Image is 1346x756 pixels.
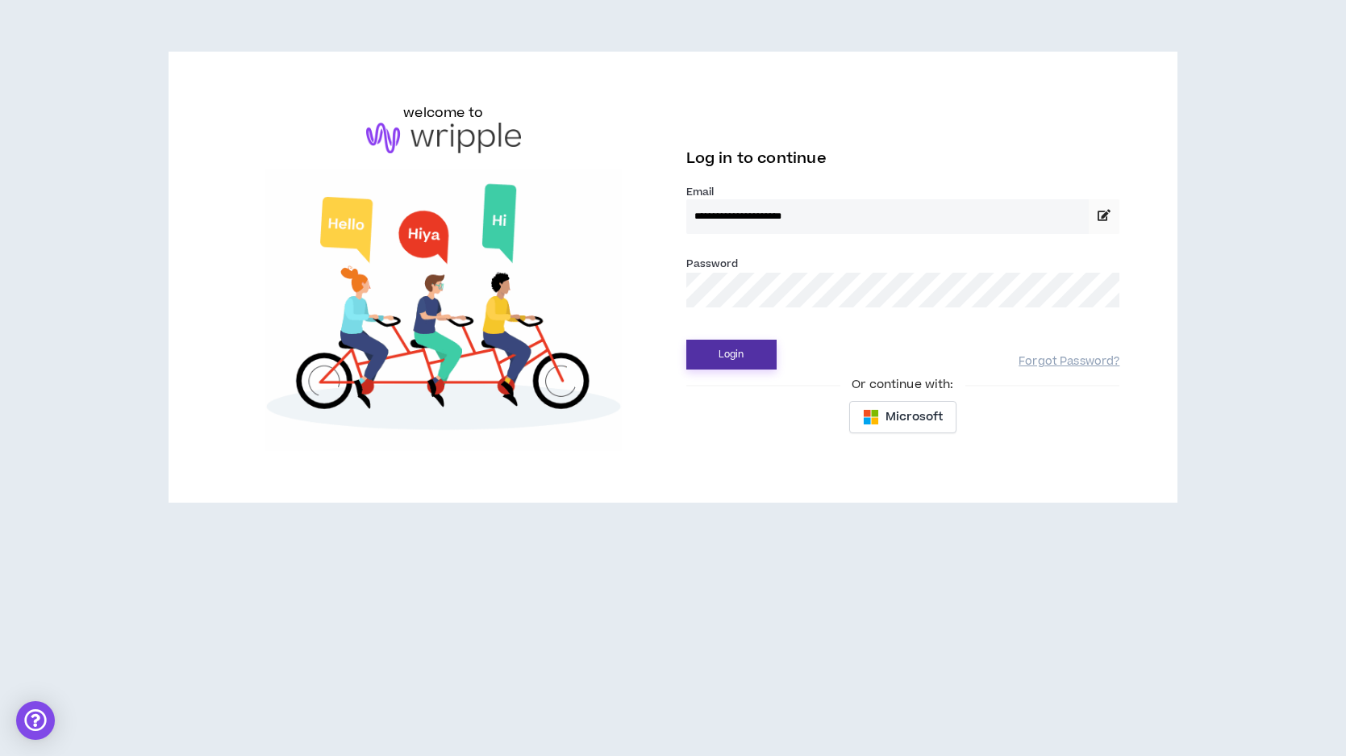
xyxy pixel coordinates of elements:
[840,376,965,394] span: Or continue with:
[366,123,521,153] img: logo-brand.png
[227,169,660,452] img: Welcome to Wripple
[403,103,483,123] h6: welcome to
[849,401,956,433] button: Microsoft
[686,340,777,370] button: Login
[886,408,943,426] span: Microsoft
[686,185,1120,199] label: Email
[1019,354,1119,370] a: Forgot Password?
[686,257,739,271] label: Password
[686,148,827,169] span: Log in to continue
[16,701,55,740] div: Open Intercom Messenger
